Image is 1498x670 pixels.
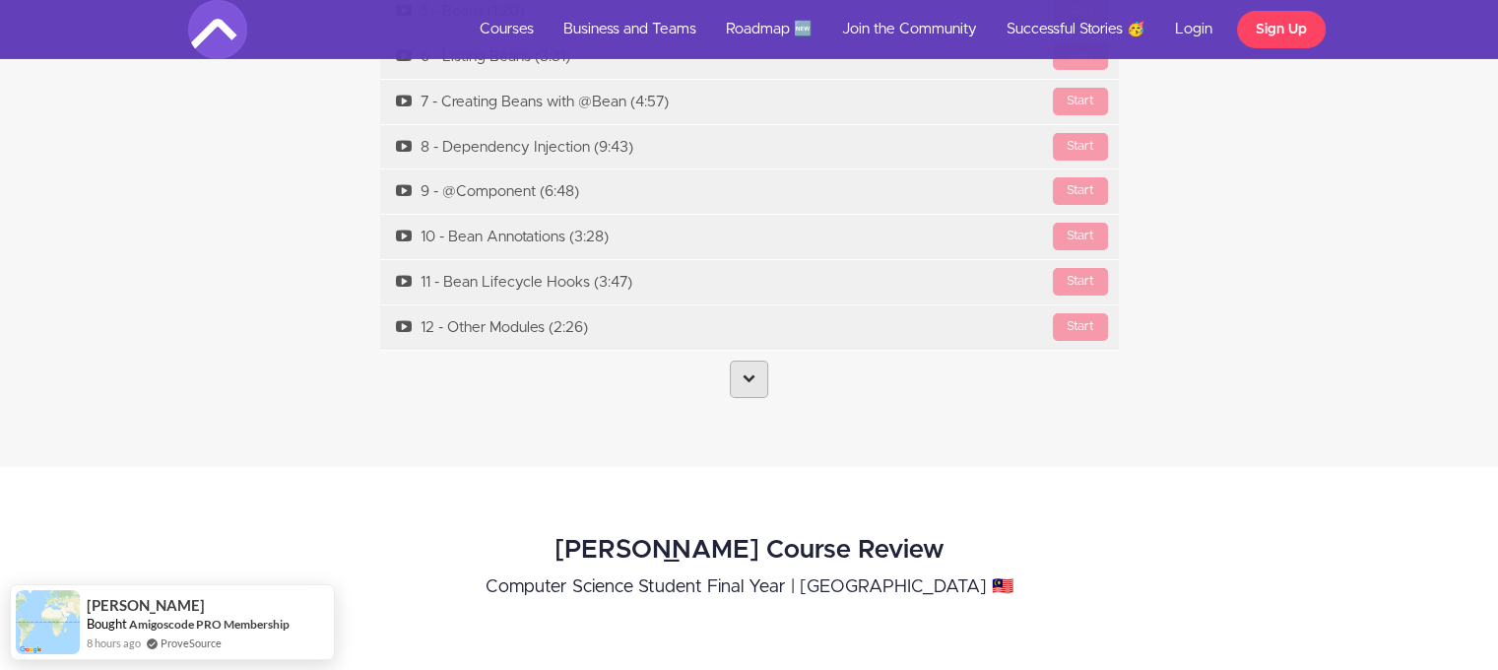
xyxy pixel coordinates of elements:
p: Computer Science Student Final Year | [GEOGRAPHIC_DATA] 🇲🇾 [254,573,1243,601]
span: [PERSON_NAME] [87,597,205,614]
a: Start7 - Creating Beans with @Bean (4:57) [380,80,1119,124]
a: Start8 - Dependency Injection (9:43) [380,125,1119,169]
a: Sign Up [1237,11,1326,48]
div: Start [1053,223,1108,250]
a: Start11 - Bean Lifecycle Hooks (3:47) [380,260,1119,304]
div: Start [1053,88,1108,115]
h2: [PERSON_NAME] Course Review [254,536,1243,565]
span: Bought [87,616,127,632]
a: ProveSource [161,635,222,651]
div: Start [1053,268,1108,296]
span: 8 hours ago [87,635,141,651]
a: Amigoscode PRO Membership [129,616,290,633]
div: Start [1053,133,1108,161]
a: Start12 - Other Modules (2:26) [380,305,1119,350]
div: Start [1053,313,1108,341]
a: Start10 - Bean Annotations (3:28) [380,215,1119,259]
img: provesource social proof notification image [16,590,80,654]
a: Start9 - @Component (6:48) [380,169,1119,214]
div: Start [1053,177,1108,205]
